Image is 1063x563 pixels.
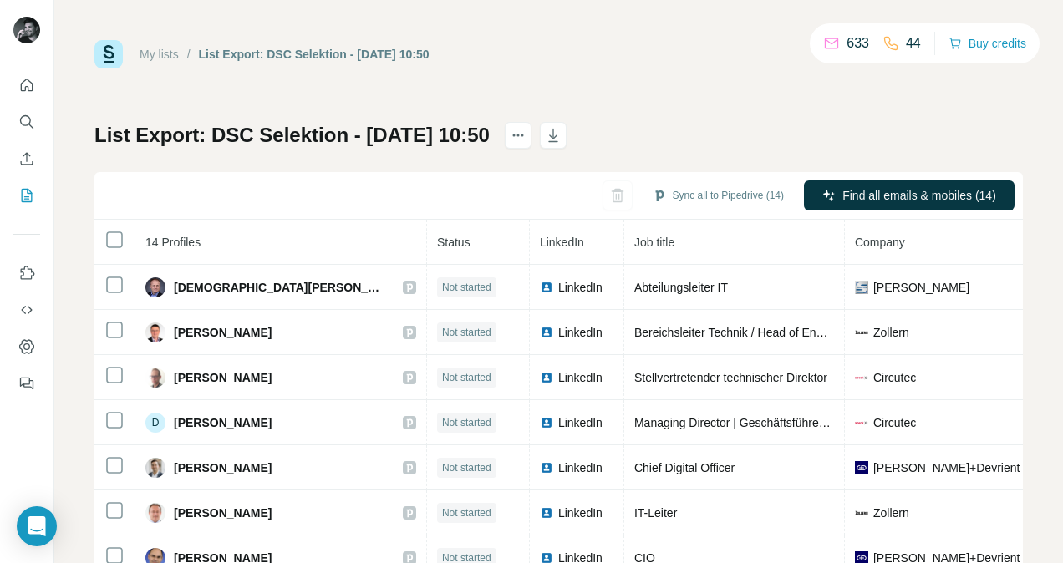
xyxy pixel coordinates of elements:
img: company-logo [855,326,868,339]
span: Not started [442,505,491,520]
button: Quick start [13,70,40,100]
img: LinkedIn logo [540,416,553,429]
span: IT-Leiter [634,506,677,520]
span: Job title [634,236,674,249]
img: Surfe Logo [94,40,123,68]
div: Open Intercom Messenger [17,506,57,546]
a: My lists [140,48,179,61]
span: Zollern [873,324,909,341]
span: Circutec [873,414,916,431]
span: LinkedIn [540,236,584,249]
span: [PERSON_NAME] [174,369,272,386]
button: Sync all to Pipedrive (14) [641,183,796,208]
span: Managing Director | Geschäftsführender Gesellschafter [634,416,920,429]
button: Search [13,107,40,137]
span: Abteilungsleiter IT [634,281,728,294]
button: Enrich CSV [13,144,40,174]
button: Dashboard [13,332,40,362]
span: [PERSON_NAME] [174,505,272,521]
span: Status [437,236,470,249]
span: [PERSON_NAME] [174,414,272,431]
div: List Export: DSC Selektion - [DATE] 10:50 [199,46,430,63]
span: Not started [442,325,491,340]
span: Circutec [873,369,916,386]
img: Avatar [145,322,165,342]
span: LinkedIn [558,414,603,431]
li: / [187,46,191,63]
span: [PERSON_NAME] [174,459,272,476]
div: D [145,413,165,433]
img: Avatar [145,277,165,297]
span: LinkedIn [558,459,603,476]
span: [PERSON_NAME] [873,279,969,296]
span: LinkedIn [558,279,603,296]
span: Not started [442,415,491,430]
button: actions [505,122,531,149]
img: LinkedIn logo [540,506,553,520]
span: Zollern [873,505,909,521]
span: [PERSON_NAME]+Devrient [873,459,1020,476]
img: Avatar [145,458,165,478]
p: 633 [847,33,869,53]
img: company-logo [855,371,868,384]
span: Not started [442,460,491,475]
img: Avatar [13,17,40,43]
img: company-logo [855,461,868,474]
button: Feedback [13,368,40,398]
span: Not started [442,280,491,295]
span: Bereichsleiter Technik / Head of Engineering [634,326,864,339]
img: LinkedIn logo [540,371,553,384]
button: Buy credits [949,32,1026,55]
button: Use Surfe on LinkedIn [13,258,40,288]
span: Stellvertretender technischer Direktor [634,371,827,384]
p: 44 [906,33,921,53]
span: Find all emails & mobiles (14) [842,187,996,204]
button: My lists [13,180,40,210]
span: 14 Profiles [145,236,201,249]
img: LinkedIn logo [540,326,553,339]
button: Use Surfe API [13,295,40,325]
span: [PERSON_NAME] [174,324,272,341]
img: company-logo [855,416,868,429]
span: Chief Digital Officer [634,461,735,474]
span: [DEMOGRAPHIC_DATA][PERSON_NAME] [174,279,386,296]
span: LinkedIn [558,369,603,386]
img: LinkedIn logo [540,461,553,474]
img: Avatar [145,368,165,388]
img: Avatar [145,503,165,523]
img: company-logo [855,281,868,294]
span: LinkedIn [558,505,603,521]
span: Company [855,236,905,249]
img: LinkedIn logo [540,281,553,294]
button: Find all emails & mobiles (14) [804,180,1015,210]
img: company-logo [855,506,868,520]
span: Not started [442,370,491,385]
h1: List Export: DSC Selektion - [DATE] 10:50 [94,122,490,149]
span: LinkedIn [558,324,603,341]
